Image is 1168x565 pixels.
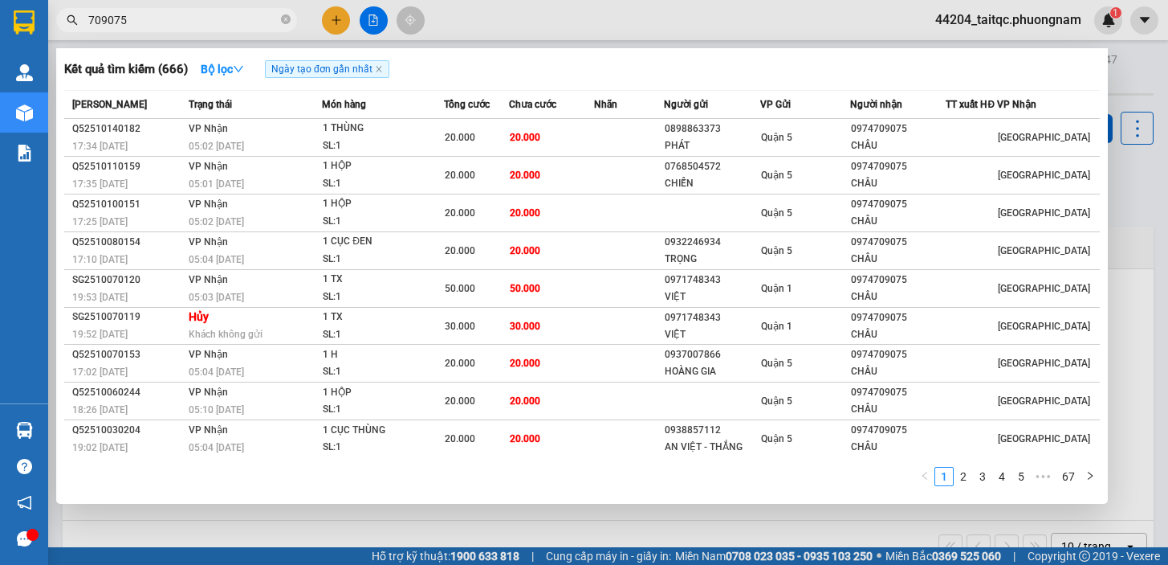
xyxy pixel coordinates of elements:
li: 2 [954,467,973,486]
span: 30.000 [445,321,475,332]
div: TRỌNG [665,251,759,268]
span: 17:10 [DATE] [72,254,128,265]
div: CHÂU [851,251,946,268]
span: [GEOGRAPHIC_DATA] [998,132,1090,143]
div: CHÂU [851,137,946,154]
span: 19:53 [DATE] [72,292,128,303]
li: 67 [1056,467,1081,486]
div: 1 THÙNG [323,120,443,137]
div: 0768504572 [665,158,759,175]
div: CHÂU [851,363,946,380]
span: 20.000 [445,433,475,444]
span: 30.000 [510,321,540,332]
span: left [920,471,930,481]
div: AN VIỆT - THẮNG [665,439,759,456]
div: SG2510070120 [72,272,184,289]
img: logo-vxr [14,10,35,35]
li: Next 5 Pages [1031,467,1056,486]
span: Món hàng [322,99,366,110]
div: CHIẾN [665,175,759,192]
div: SL: 1 [323,137,443,155]
div: 1 H [323,346,443,364]
span: down [233,63,244,75]
span: Tổng cước [444,99,490,110]
span: 05:04 [DATE] [189,442,244,453]
span: Quận 5 [761,358,792,369]
div: SL: 1 [323,175,443,193]
span: 19:02 [DATE] [72,442,128,453]
a: 5 [1012,468,1030,485]
span: [GEOGRAPHIC_DATA] [998,358,1090,369]
span: 20.000 [445,132,475,143]
span: [GEOGRAPHIC_DATA] [998,207,1090,219]
span: 05:04 [DATE] [189,254,244,265]
span: TT xuất HĐ [946,99,995,110]
span: [GEOGRAPHIC_DATA] [998,283,1090,294]
div: 0938857112 [665,422,759,439]
div: 0974709075 [851,384,946,401]
div: VIỆT [665,289,759,305]
span: 05:01 [DATE] [189,178,244,190]
li: 4 [992,467,1011,486]
span: Quận 5 [761,132,792,143]
div: 0937007866 [665,346,759,363]
span: [GEOGRAPHIC_DATA] [998,245,1090,256]
div: 0974709075 [851,196,946,213]
input: Tìm tên, số ĐT hoặc mã đơn [88,11,278,29]
span: 05:02 [DATE] [189,141,244,152]
div: 0974709075 [851,309,946,326]
div: CHÂU [851,401,946,418]
span: 20.000 [445,358,475,369]
div: Q52510100151 [72,196,184,213]
div: 0974709075 [851,272,946,289]
div: CHÂU [851,326,946,343]
h3: Kết quả tìm kiếm ( 666 ) [64,61,188,78]
li: 3 [973,467,992,486]
span: right [1085,471,1095,481]
span: Quận 1 [761,321,792,332]
span: Khách không gửi [189,329,262,340]
span: 05:04 [DATE] [189,366,244,378]
button: right [1081,467,1100,486]
span: 20.000 [445,170,475,181]
span: Nhãn [594,99,617,110]
span: 17:34 [DATE] [72,141,128,152]
span: VP Nhận [189,424,228,436]
div: Q52510070153 [72,346,184,363]
img: warehouse-icon [16,104,33,121]
div: SL: 1 [323,213,443,231]
a: 1 [935,468,953,485]
span: Quận 5 [761,245,792,256]
span: VP Gửi [760,99,791,110]
div: 0932246934 [665,234,759,251]
span: 05:02 [DATE] [189,216,244,227]
div: 1 TX [323,309,443,326]
span: 20.000 [510,245,540,256]
a: 3 [974,468,991,485]
div: CHÂU [851,439,946,456]
a: 4 [993,468,1011,485]
div: Q52510030204 [72,422,184,439]
div: 0974709075 [851,346,946,363]
div: Q52510060244 [72,384,184,401]
button: left [915,467,934,486]
div: 0974709075 [851,158,946,175]
span: close-circle [281,13,291,28]
li: 1 [934,467,954,486]
a: 2 [954,468,972,485]
div: 1 HỘP [323,158,443,175]
span: search [67,14,78,26]
span: VP Nhận [189,274,228,285]
span: 05:10 [DATE] [189,404,244,416]
div: 1 CỤC ĐEN [323,233,443,251]
div: Q52510140182 [72,121,184,137]
span: Chưa cước [509,99,556,110]
span: 05:03 [DATE] [189,292,244,303]
div: 0974709075 [851,422,946,439]
span: 17:35 [DATE] [72,178,128,190]
span: [GEOGRAPHIC_DATA] [998,321,1090,332]
img: warehouse-icon [16,64,33,81]
span: Quận 5 [761,207,792,219]
span: Trạng thái [189,99,232,110]
div: SG2510070119 [72,309,184,325]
